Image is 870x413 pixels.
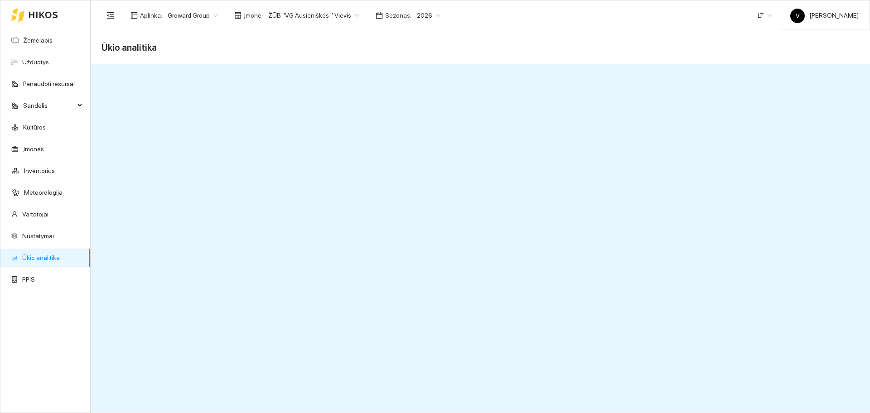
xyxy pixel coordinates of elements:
span: Sezonas : [385,10,411,20]
a: Meteorologija [24,189,63,196]
a: PPIS [22,276,35,283]
a: Žemėlapis [23,37,53,44]
a: Vartotojai [22,211,48,218]
a: Inventorius [24,167,55,174]
span: Aplinka : [140,10,162,20]
a: Panaudoti resursai [23,80,75,87]
span: V [796,9,800,23]
span: layout [130,12,138,19]
a: Užduotys [22,58,49,66]
span: Sandėlis [23,96,75,115]
span: Įmonė : [244,10,263,20]
a: Ūkio analitika [22,254,60,261]
a: Nustatymai [22,232,54,240]
a: Kultūros [23,124,46,131]
span: Ūkio analitika [101,40,157,55]
button: menu-fold [101,6,120,24]
span: ŽŪB "VG Ausieniškės " Vievis [268,9,359,22]
span: [PERSON_NAME] [790,12,859,19]
span: LT [758,9,772,22]
span: calendar [376,12,383,19]
span: shop [234,12,242,19]
span: 2026 [417,9,440,22]
span: Groward Group [168,9,218,22]
span: menu-fold [106,11,115,19]
a: Įmonės [23,145,44,153]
